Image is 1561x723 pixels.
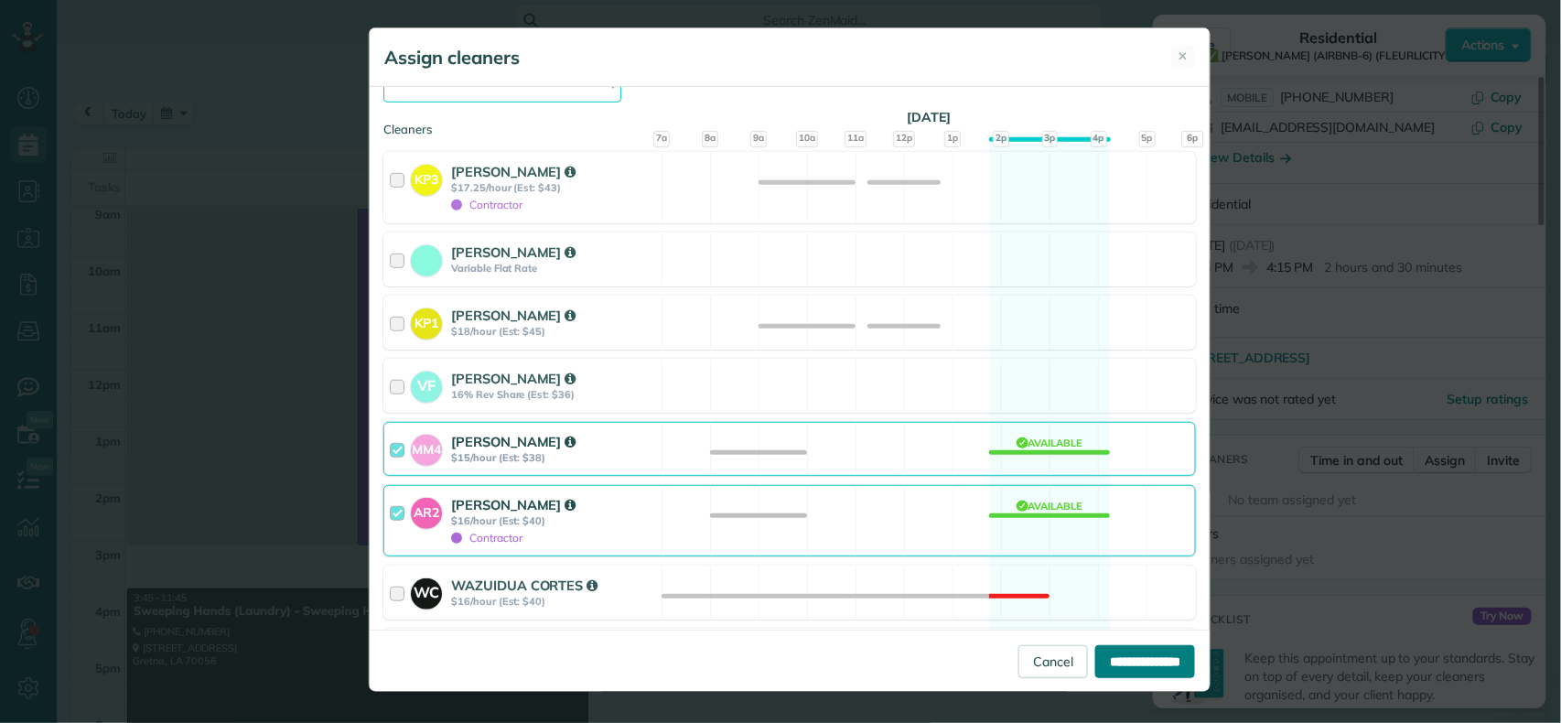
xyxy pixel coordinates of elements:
[384,45,520,70] h5: Assign cleaners
[451,577,597,594] strong: WAZUIDUA CORTES
[411,165,442,189] strong: KP3
[451,262,656,275] strong: Variable Flat Rate
[411,308,442,333] strong: KP1
[451,181,656,194] strong: $17.25/hour (Est: $43)
[411,498,442,523] strong: AR2
[451,325,656,338] strong: $18/hour (Est: $45)
[411,372,442,397] strong: VF
[451,198,522,211] span: Contractor
[451,307,576,324] strong: [PERSON_NAME]
[451,370,576,387] strong: [PERSON_NAME]
[1018,645,1088,678] a: Cancel
[411,578,442,604] strong: WC
[451,243,576,261] strong: [PERSON_NAME]
[411,435,442,459] strong: MM4
[451,531,522,545] span: Contractor
[451,388,656,401] strong: 16% Rev Share (Est: $36)
[1179,48,1189,65] span: ✕
[451,595,656,608] strong: $16/hour (Est: $40)
[451,163,576,180] strong: [PERSON_NAME]
[451,496,576,513] strong: [PERSON_NAME]
[383,121,1196,126] div: Cleaners
[451,514,656,527] strong: $16/hour (Est: $40)
[451,433,576,450] strong: [PERSON_NAME]
[451,451,656,464] strong: $15/hour (Est: $38)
